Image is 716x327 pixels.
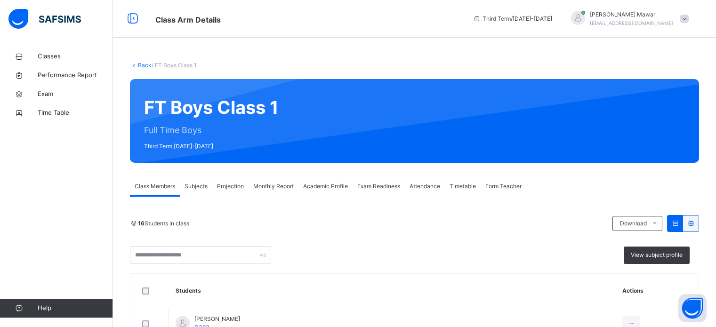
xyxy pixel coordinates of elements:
span: Classes [38,52,113,61]
span: Time Table [38,108,113,118]
span: Subjects [185,182,208,191]
span: [PERSON_NAME] Mawar [590,10,673,19]
span: Monthly Report [253,182,294,191]
th: Students [169,274,615,308]
button: Open asap [678,294,707,322]
span: [PERSON_NAME] [194,315,240,323]
div: Hafiz AbdullahMawar [562,10,693,27]
img: safsims [8,9,81,29]
span: Download [620,219,647,228]
span: Attendance [410,182,440,191]
span: [EMAIL_ADDRESS][DOMAIN_NAME] [590,20,673,26]
span: Projection [217,182,244,191]
span: Class Members [135,182,175,191]
span: Performance Report [38,71,113,80]
span: Academic Profile [303,182,348,191]
span: / FT Boys Class 1 [152,62,197,69]
span: Class Arm Details [155,15,221,24]
span: View subject profile [631,251,683,259]
span: Timetable [450,182,476,191]
span: Exam Readiness [357,182,400,191]
a: Back [138,62,152,69]
span: Exam [38,89,113,99]
span: session/term information [473,15,552,23]
span: Help [38,303,113,313]
span: Students in class [138,219,189,228]
span: Form Teacher [485,182,522,191]
b: 16 [138,220,145,227]
th: Actions [615,274,699,308]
